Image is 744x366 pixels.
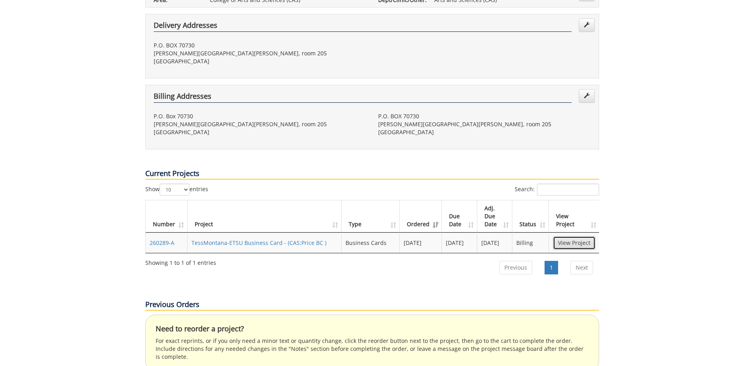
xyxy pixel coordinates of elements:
p: P.O. BOX 70730 [154,41,366,49]
p: P.O. Box 70730 [154,112,366,120]
a: View Project [553,236,596,250]
th: Due Date: activate to sort column ascending [442,200,477,233]
p: For exact reprints, or if you only need a minor text or quantity change, click the reorder button... [156,337,589,361]
p: [PERSON_NAME][GEOGRAPHIC_DATA][PERSON_NAME], room 205 [154,49,366,57]
p: [GEOGRAPHIC_DATA] [378,128,591,136]
label: Show entries [145,184,208,196]
h4: Delivery Addresses [154,22,572,32]
a: TessMontana-ETSU Business Card - (CAS:Price BC ) [191,239,326,247]
th: Number: activate to sort column ascending [146,200,187,233]
a: Next [570,261,593,274]
td: [DATE] [477,233,513,253]
h4: Need to reorder a project? [156,325,589,333]
th: Project: activate to sort column ascending [187,200,342,233]
a: 260289-A [150,239,174,247]
p: P.O. BOX 70730 [378,112,591,120]
a: 1 [545,261,558,274]
p: [PERSON_NAME][GEOGRAPHIC_DATA][PERSON_NAME], room 205 [378,120,591,128]
p: Current Projects [145,168,599,180]
td: [DATE] [400,233,442,253]
a: Edit Addresses [579,89,595,103]
a: Previous [499,261,532,274]
a: Edit Addresses [579,18,595,32]
p: [GEOGRAPHIC_DATA] [154,57,366,65]
input: Search: [537,184,599,196]
h4: Billing Addresses [154,92,572,103]
td: Billing [512,233,549,253]
td: Business Cards [342,233,400,253]
p: [PERSON_NAME][GEOGRAPHIC_DATA][PERSON_NAME], room 205 [154,120,366,128]
th: Status: activate to sort column ascending [512,200,549,233]
div: Showing 1 to 1 of 1 entries [145,256,216,267]
th: Ordered: activate to sort column ascending [400,200,442,233]
th: View Project: activate to sort column ascending [549,200,599,233]
th: Type: activate to sort column ascending [342,200,400,233]
select: Showentries [160,184,189,196]
th: Adj. Due Date: activate to sort column ascending [477,200,513,233]
p: [GEOGRAPHIC_DATA] [154,128,366,136]
p: Previous Orders [145,299,599,311]
td: [DATE] [442,233,477,253]
label: Search: [515,184,599,196]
